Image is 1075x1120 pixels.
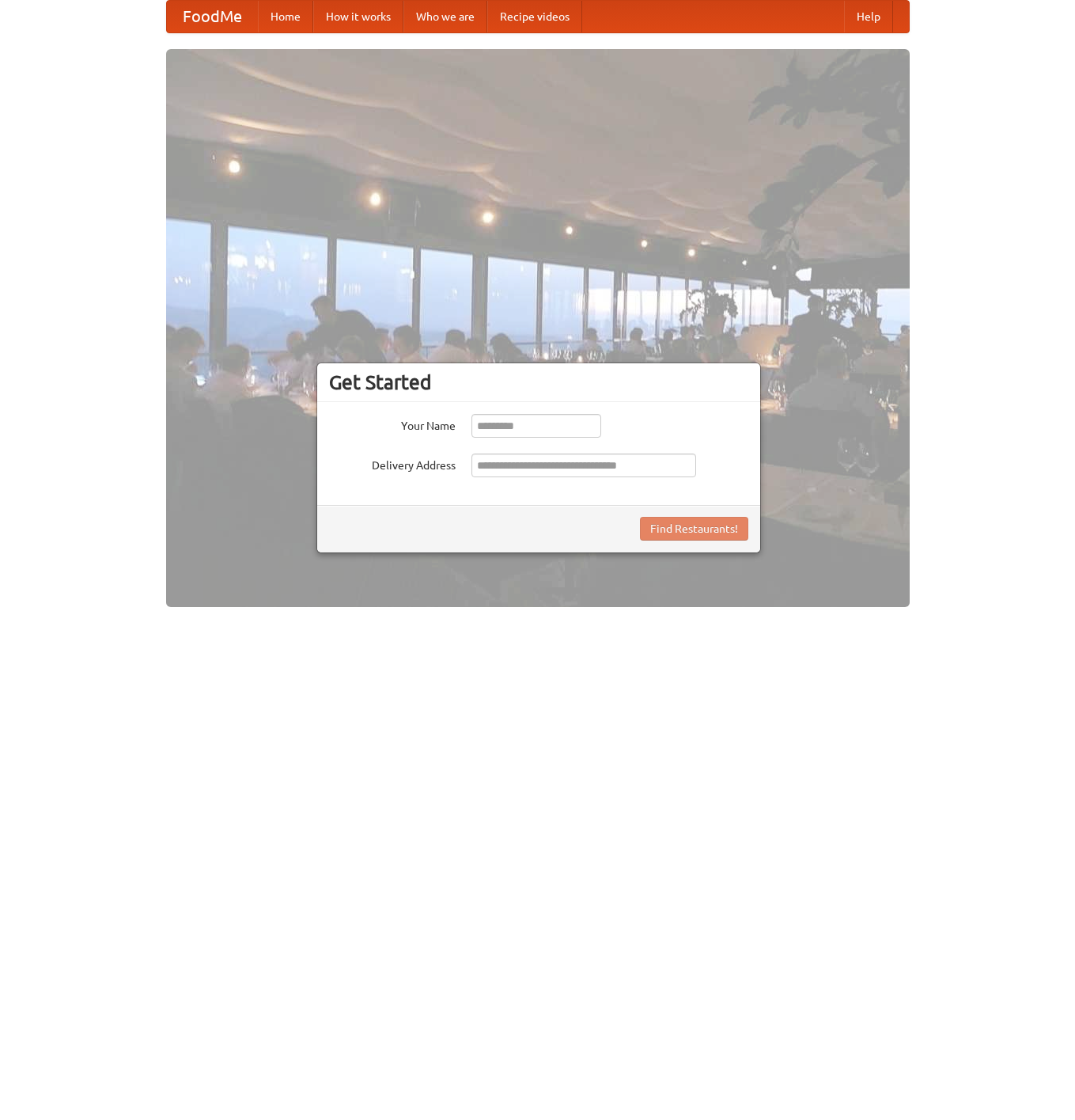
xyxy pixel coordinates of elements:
[487,1,582,32] a: Recipe videos
[640,517,748,541] button: Find Restaurants!
[844,1,893,32] a: Help
[329,370,748,394] h3: Get Started
[313,1,403,32] a: How it works
[329,414,456,434] label: Your Name
[329,454,456,473] label: Delivery Address
[167,1,258,32] a: FoodMe
[403,1,487,32] a: Who we are
[258,1,313,32] a: Home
